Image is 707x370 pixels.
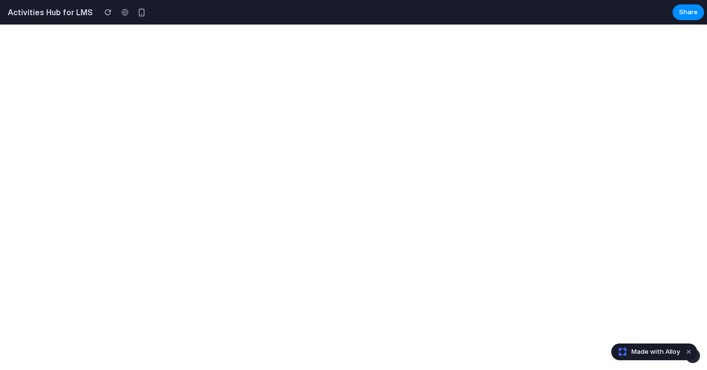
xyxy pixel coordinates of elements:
button: Dismiss watermark [683,346,695,358]
span: Made with Alloy [631,347,680,357]
a: Made with Alloy [612,347,681,357]
span: Share [679,7,698,17]
h2: Activities Hub for LMS [4,6,93,18]
button: Share [673,4,704,20]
